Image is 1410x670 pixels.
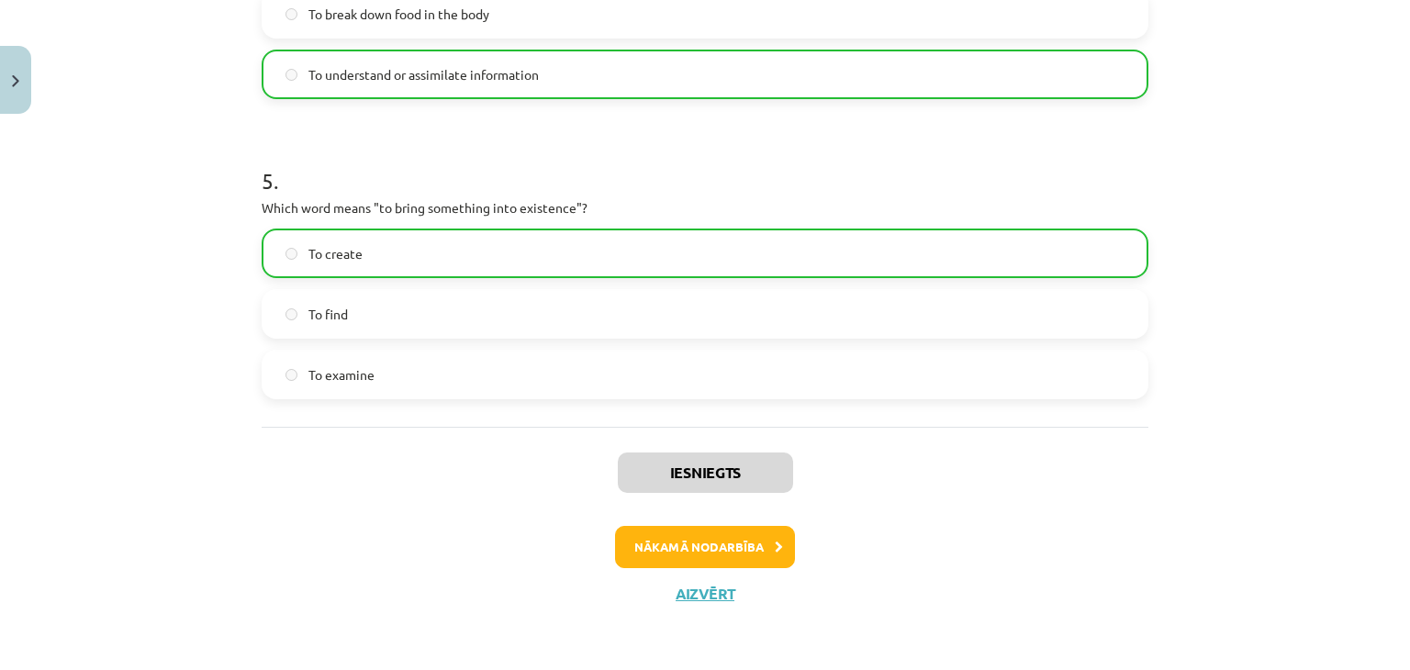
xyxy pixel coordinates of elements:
[308,65,539,84] span: To understand or assimilate information
[308,365,375,385] span: To examine
[615,526,795,568] button: Nākamā nodarbība
[12,75,19,87] img: icon-close-lesson-0947bae3869378f0d4975bcd49f059093ad1ed9edebbc8119c70593378902aed.svg
[670,585,740,603] button: Aizvērt
[285,369,297,381] input: To examine
[618,452,793,493] button: Iesniegts
[285,69,297,81] input: To understand or assimilate information
[308,305,348,324] span: To find
[262,198,1148,218] p: Which word means "to bring something into existence"?
[285,248,297,260] input: To create
[262,136,1148,193] h1: 5 .
[285,308,297,320] input: To find
[308,244,363,263] span: To create
[285,8,297,20] input: To break down food in the body
[308,5,489,24] span: To break down food in the body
